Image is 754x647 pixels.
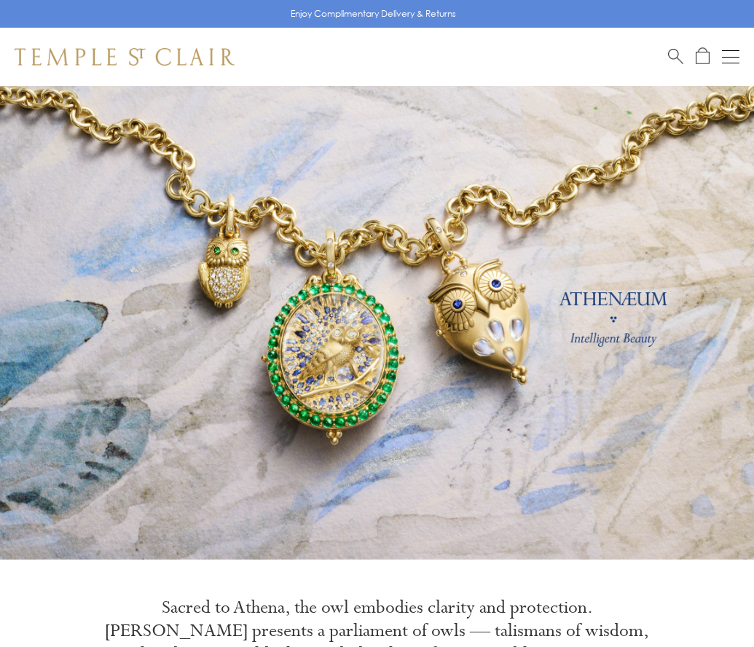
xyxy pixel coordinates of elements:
img: Temple St. Clair [15,48,235,66]
a: Search [668,47,683,66]
p: Enjoy Complimentary Delivery & Returns [291,7,456,21]
button: Open navigation [722,48,739,66]
a: Open Shopping Bag [696,47,710,66]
